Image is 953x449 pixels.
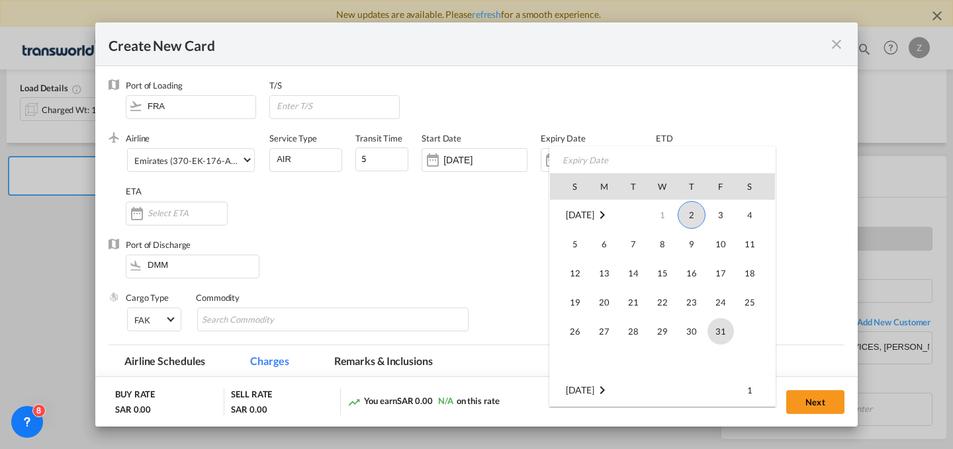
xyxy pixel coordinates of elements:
[648,288,677,317] td: Wednesday October 22 2025
[649,318,676,345] span: 29
[735,259,775,288] td: Saturday October 18 2025
[706,173,735,200] th: F
[706,288,735,317] td: Friday October 24 2025
[550,376,775,405] tr: Week 1
[706,317,735,346] td: Friday October 31 2025
[677,200,706,230] td: Thursday October 2 2025
[677,173,706,200] th: T
[550,317,590,346] td: Sunday October 26 2025
[707,289,734,315] span: 24
[648,259,677,288] td: Wednesday October 15 2025
[591,260,617,286] span: 13
[678,289,705,315] span: 23
[620,289,647,315] span: 21
[590,173,619,200] th: M
[735,173,775,200] th: S
[649,260,676,286] span: 15
[677,288,706,317] td: Thursday October 23 2025
[550,173,775,406] md-calendar: Calendar
[550,229,590,259] td: Sunday October 5 2025
[591,289,617,315] span: 20
[562,318,588,345] span: 26
[550,229,775,259] tr: Week 2
[735,229,775,259] td: Saturday October 11 2025
[550,259,590,288] td: Sunday October 12 2025
[737,202,763,228] span: 4
[737,377,763,403] span: 1
[648,173,677,200] th: W
[619,288,648,317] td: Tuesday October 21 2025
[562,231,588,257] span: 5
[737,260,763,286] span: 18
[737,231,763,257] span: 11
[590,259,619,288] td: Monday October 13 2025
[550,376,648,405] td: November 2025
[550,288,775,317] tr: Week 4
[620,318,647,345] span: 28
[648,229,677,259] td: Wednesday October 8 2025
[678,260,705,286] span: 16
[735,288,775,317] td: Saturday October 25 2025
[707,202,734,228] span: 3
[620,260,647,286] span: 14
[707,318,734,345] span: 31
[591,318,617,345] span: 27
[678,201,705,229] span: 2
[619,229,648,259] td: Tuesday October 7 2025
[591,231,617,257] span: 6
[550,288,590,317] td: Sunday October 19 2025
[619,173,648,200] th: T
[590,288,619,317] td: Monday October 20 2025
[550,200,775,230] tr: Week 1
[590,317,619,346] td: Monday October 27 2025
[677,259,706,288] td: Thursday October 16 2025
[706,200,735,230] td: Friday October 3 2025
[620,231,647,257] span: 7
[677,229,706,259] td: Thursday October 9 2025
[678,318,705,345] span: 30
[550,259,775,288] tr: Week 3
[562,289,588,315] span: 19
[566,209,594,220] span: [DATE]
[677,317,706,346] td: Thursday October 30 2025
[649,289,676,315] span: 22
[562,260,588,286] span: 12
[550,200,648,230] td: October 2025
[649,231,676,257] span: 8
[706,259,735,288] td: Friday October 17 2025
[707,260,734,286] span: 17
[707,231,734,257] span: 10
[590,229,619,259] td: Monday October 6 2025
[550,173,590,200] th: S
[648,317,677,346] td: Wednesday October 29 2025
[648,200,677,230] td: Wednesday October 1 2025
[735,200,775,230] td: Saturday October 4 2025
[566,384,594,395] span: [DATE]
[706,229,735,259] td: Friday October 10 2025
[619,259,648,288] td: Tuesday October 14 2025
[735,376,775,405] td: Saturday November 1 2025
[678,231,705,257] span: 9
[550,346,775,376] tr: Week undefined
[550,317,775,346] tr: Week 5
[737,289,763,315] span: 25
[619,317,648,346] td: Tuesday October 28 2025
